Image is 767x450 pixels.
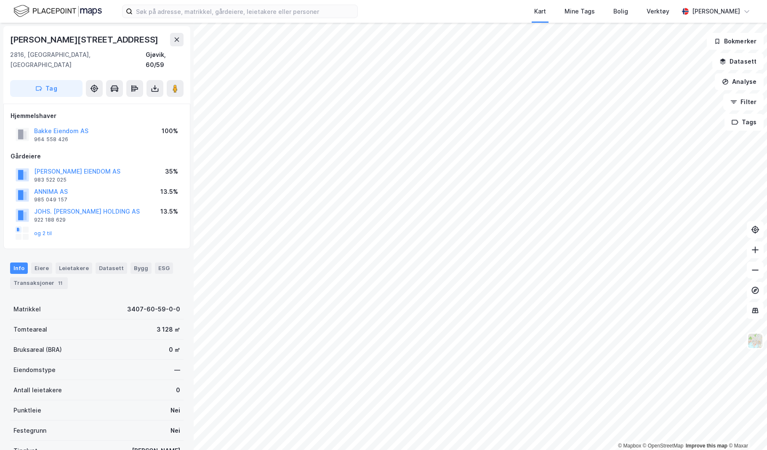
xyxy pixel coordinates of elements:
iframe: Chat Widget [725,410,767,450]
div: Antall leietakere [13,385,62,395]
button: Analyse [715,73,764,90]
div: 35% [165,166,178,177]
button: Tags [724,114,764,131]
div: Matrikkel [13,304,41,314]
div: [PERSON_NAME][STREET_ADDRESS] [10,33,160,46]
div: Nei [170,405,180,415]
div: [PERSON_NAME] [692,6,740,16]
div: Datasett [96,262,127,273]
a: OpenStreetMap [643,443,684,449]
div: Bruksareal (BRA) [13,345,62,355]
div: Festegrunn [13,426,46,436]
div: Tomteareal [13,324,47,335]
div: Mine Tags [565,6,595,16]
button: Bokmerker [707,33,764,50]
div: 11 [56,279,64,287]
img: logo.f888ab2527a4732fd821a326f86c7f29.svg [13,4,102,19]
div: 13.5% [160,206,178,217]
div: Transaksjoner [10,277,68,289]
div: 3407-60-59-0-0 [127,304,180,314]
a: Mapbox [618,443,641,449]
div: 0 ㎡ [169,345,180,355]
img: Z [747,333,763,349]
div: Bygg [130,262,152,273]
div: Bolig [613,6,628,16]
div: Nei [170,426,180,436]
div: 985 049 157 [34,196,67,203]
div: 983 522 025 [34,177,67,183]
div: 3 128 ㎡ [157,324,180,335]
div: — [174,365,180,375]
div: ESG [155,262,173,273]
div: Kart [534,6,546,16]
div: 2816, [GEOGRAPHIC_DATA], [GEOGRAPHIC_DATA] [10,50,146,70]
div: 0 [176,385,180,395]
div: Leietakere [56,262,92,273]
div: 922 188 629 [34,217,66,223]
input: Søk på adresse, matrikkel, gårdeiere, leietakere eller personer [133,5,357,18]
div: Punktleie [13,405,41,415]
button: Datasett [712,53,764,70]
div: 13.5% [160,187,178,197]
div: Hjemmelshaver [11,111,183,121]
div: Info [10,262,28,273]
div: Verktøy [647,6,669,16]
button: Tag [10,80,83,97]
div: Eiere [31,262,52,273]
a: Improve this map [686,443,727,449]
div: 964 558 426 [34,136,68,143]
div: Gårdeiere [11,151,183,161]
button: Filter [723,94,764,110]
div: Gjøvik, 60/59 [146,50,184,70]
div: 100% [162,126,178,136]
div: Eiendomstype [13,365,56,375]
